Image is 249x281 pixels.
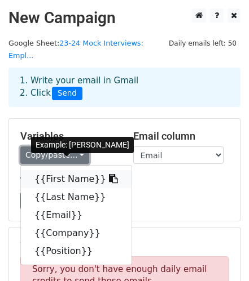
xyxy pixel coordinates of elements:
a: {{First Name}} [21,170,132,188]
h5: Email column [133,130,229,142]
span: Daily emails left: 50 [165,37,241,50]
div: Example: [PERSON_NAME] [31,137,134,153]
a: Daily emails left: 50 [165,39,241,47]
span: Send [52,87,82,100]
a: Copy/paste... [20,146,89,164]
h2: New Campaign [8,8,241,28]
a: {{Email}} [21,206,132,224]
a: {{Position}} [21,242,132,260]
div: 1. Write your email in Gmail 2. Click [11,74,238,100]
h5: Variables [20,130,116,142]
a: 23-24 Mock Interviews: Empl... [8,39,143,60]
a: {{Company}} [21,224,132,242]
small: Google Sheet: [8,39,143,60]
iframe: Chat Widget [193,227,249,281]
a: {{Last Name}} [21,188,132,206]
